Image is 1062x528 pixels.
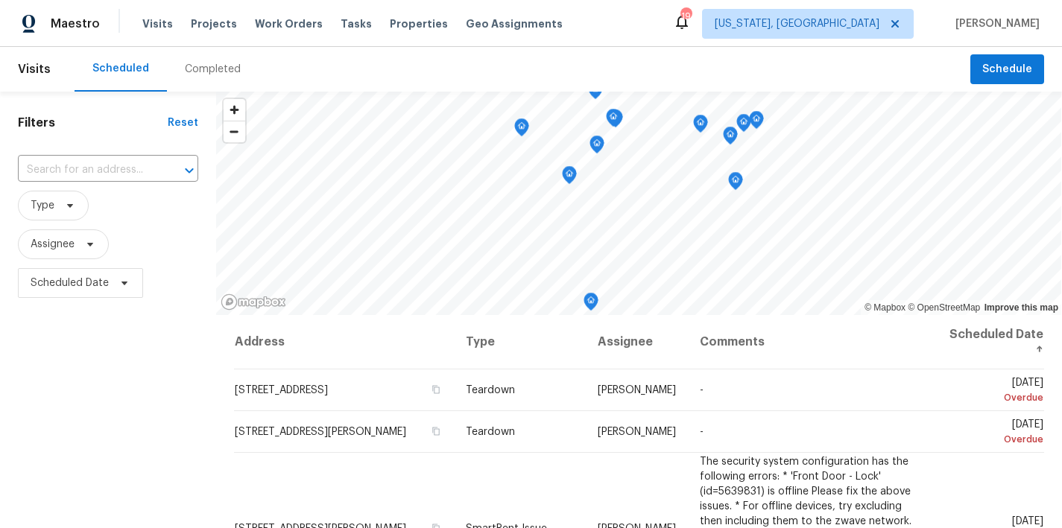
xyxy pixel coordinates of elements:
[949,16,1040,31] span: [PERSON_NAME]
[31,237,75,252] span: Assignee
[466,16,563,31] span: Geo Assignments
[466,427,515,437] span: Teardown
[970,54,1044,85] button: Schedule
[749,111,764,134] div: Map marker
[943,390,1043,405] div: Overdue
[943,419,1043,447] span: [DATE]
[168,115,198,130] div: Reset
[454,315,585,369] th: Type
[608,109,623,133] div: Map marker
[221,293,286,311] a: Mapbox homepage
[865,302,905,313] a: Mapbox
[598,427,676,437] span: [PERSON_NAME]
[723,127,738,150] div: Map marker
[590,136,604,159] div: Map marker
[235,427,406,437] span: [STREET_ADDRESS][PERSON_NAME]
[466,385,515,395] span: Teardown
[390,16,448,31] span: Properties
[736,114,751,137] div: Map marker
[142,16,173,31] span: Visits
[562,166,577,189] div: Map marker
[700,385,704,395] span: -
[31,198,54,213] span: Type
[429,383,442,396] button: Copy Address
[982,60,1032,79] span: Schedule
[18,159,157,182] input: Search for an address...
[235,385,328,395] span: [STREET_ADDRESS]
[693,115,708,138] div: Map marker
[584,293,598,316] div: Map marker
[715,16,879,31] span: [US_STATE], [GEOGRAPHIC_DATA]
[179,160,200,181] button: Open
[234,315,455,369] th: Address
[18,53,51,86] span: Visits
[931,315,1044,369] th: Scheduled Date ↑
[606,109,621,132] div: Map marker
[586,315,688,369] th: Assignee
[943,378,1043,405] span: [DATE]
[92,61,149,76] div: Scheduled
[255,16,323,31] span: Work Orders
[680,9,691,24] div: 19
[18,115,168,130] h1: Filters
[224,99,245,121] button: Zoom in
[216,92,1062,315] canvas: Map
[224,121,245,142] button: Zoom out
[984,302,1058,313] a: Improve this map
[700,427,704,437] span: -
[429,424,442,438] button: Copy Address
[185,62,241,77] div: Completed
[728,172,743,195] div: Map marker
[588,81,603,104] div: Map marker
[51,16,100,31] span: Maestro
[31,276,109,290] span: Scheduled Date
[514,118,529,141] div: Map marker
[191,16,237,31] span: Projects
[341,19,372,29] span: Tasks
[598,385,676,395] span: [PERSON_NAME]
[908,302,980,313] a: OpenStreetMap
[688,315,931,369] th: Comments
[943,432,1043,447] div: Overdue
